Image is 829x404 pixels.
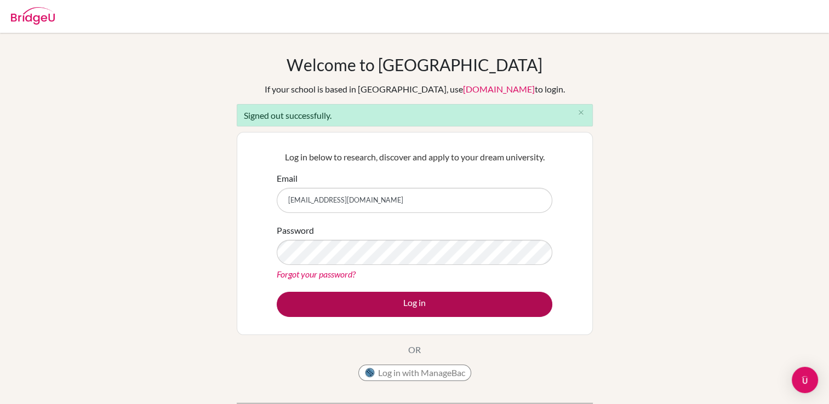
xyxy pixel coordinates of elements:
[277,151,552,164] p: Log in below to research, discover and apply to your dream university.
[11,7,55,25] img: Bridge-U
[792,367,818,393] div: Open Intercom Messenger
[287,55,542,74] h1: Welcome to [GEOGRAPHIC_DATA]
[570,105,592,121] button: Close
[277,172,298,185] label: Email
[265,83,565,96] div: If your school is based in [GEOGRAPHIC_DATA], use to login.
[277,269,356,279] a: Forgot your password?
[577,108,585,117] i: close
[358,365,471,381] button: Log in with ManageBac
[277,224,314,237] label: Password
[277,292,552,317] button: Log in
[408,343,421,356] p: OR
[237,104,593,126] div: Signed out successfully.
[463,84,535,94] a: [DOMAIN_NAME]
